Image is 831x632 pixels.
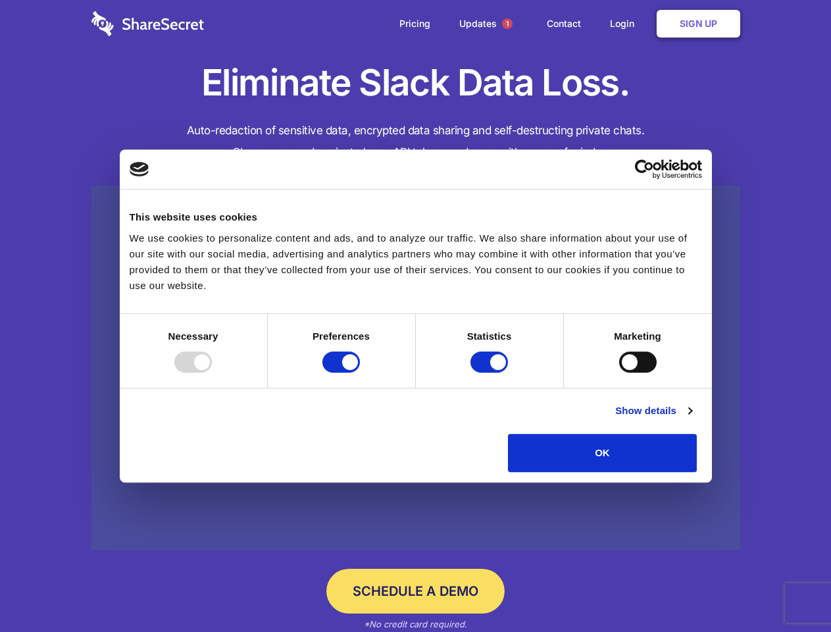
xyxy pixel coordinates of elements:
img: logo-wordmark-white-trans-d4663122ce5f474addd5e946df7df03e33cb6a1c49d2221995e7729f52c070b2.svg [91,11,204,36]
a: Contact [534,3,594,44]
a: Sign Up [657,10,740,38]
strong: Preferences [313,330,370,342]
img: logo [130,162,149,176]
div: This website uses cookies [130,209,702,225]
strong: Marketing [614,330,661,342]
a: Login [597,3,654,44]
h1: Eliminate Slack Data Loss. [91,59,740,107]
a: Show details [615,403,692,419]
h4: Auto-redaction of sensitive data, encrypted data sharing and self-destructing private chats. Shar... [91,120,740,163]
button: OK [508,434,697,472]
em: *No credit card required. [364,619,467,629]
a: Wistia video thumbnail [91,186,740,551]
span: 1 [502,18,513,29]
a: Pricing [386,3,443,44]
strong: Necessary [168,330,218,342]
strong: Statistics [467,330,512,342]
a: Schedule a Demo [326,569,505,614]
a: Usercentrics Cookiebot - opens in a new window [587,159,702,179]
div: We use cookies to personalize content and ads, and to analyze our traffic. We also share informat... [130,230,702,294]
